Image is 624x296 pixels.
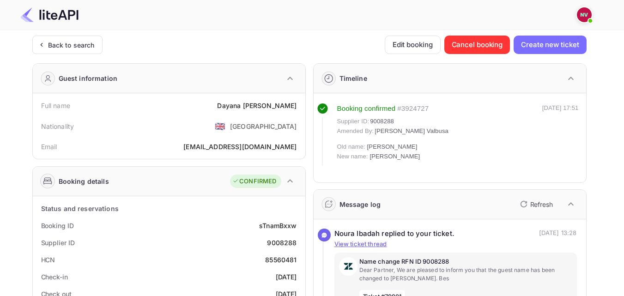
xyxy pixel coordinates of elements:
[539,229,577,239] p: [DATE] 13:28
[230,121,297,131] div: [GEOGRAPHIC_DATA]
[370,117,394,126] span: 9008288
[215,118,225,134] span: United States
[370,153,420,160] span: [PERSON_NAME]
[232,177,276,186] div: CONFIRMED
[41,204,119,213] div: Status and reservations
[515,197,557,211] button: Refresh
[183,142,297,151] div: [EMAIL_ADDRESS][DOMAIN_NAME]
[41,272,68,282] div: Check-in
[339,199,381,209] div: Message log
[375,127,448,136] span: [PERSON_NAME] Valbusa
[542,103,579,166] div: [DATE] 17:51
[359,266,572,283] p: Dear Partner, We are pleased to inform you that the guest name has been changed to [PERSON_NAME]....
[444,36,510,54] button: Cancel booking
[41,101,70,110] div: Full name
[41,121,74,131] div: Nationality
[48,40,95,50] div: Back to search
[339,257,357,276] img: AwvSTEc2VUhQAAAAAElFTkSuQmCC
[397,103,429,114] div: # 3924727
[337,103,396,114] div: Booking confirmed
[41,221,74,230] div: Booking ID
[337,153,370,160] span: New name :
[276,272,297,282] div: [DATE]
[217,101,297,110] div: Dayana [PERSON_NAME]
[385,36,441,54] button: Edit booking
[59,73,118,83] div: Guest information
[337,127,374,136] span: Amended By:
[334,229,454,239] div: Noura Ibadah replied to your ticket.
[59,176,109,186] div: Booking details
[41,238,75,248] div: Supplier ID
[259,221,297,230] div: sTnamBxxw
[41,142,57,151] div: Email
[359,257,572,266] p: Name change RFN ID 9008288
[530,199,553,209] p: Refresh
[337,117,370,126] span: Supplier ID:
[514,36,586,54] button: Create new ticket
[339,73,367,83] div: Timeline
[267,238,297,248] div: 9008288
[367,143,418,150] span: [PERSON_NAME]
[20,7,79,22] img: LiteAPI Logo
[265,255,297,265] div: 85560481
[337,143,367,150] span: Old name :
[334,240,577,249] p: View ticket thread
[41,255,55,265] div: HCN
[577,7,592,22] img: Nicholas Valbusa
